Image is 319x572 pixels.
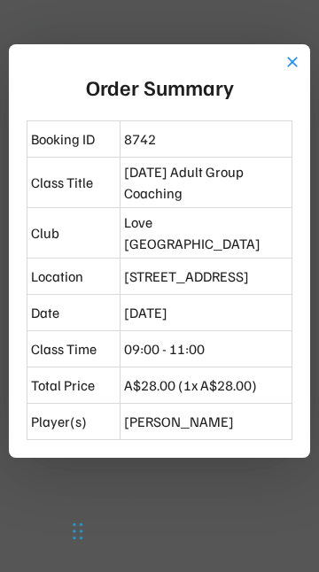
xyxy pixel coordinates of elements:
[124,302,288,323] div: [DATE]
[124,212,288,254] div: Love [GEOGRAPHIC_DATA]
[124,411,288,432] div: [PERSON_NAME]
[86,71,234,103] div: Order Summary
[31,128,116,150] div: Booking ID
[31,222,116,243] div: Club
[31,302,116,323] div: Date
[31,375,116,396] div: Total Price
[124,338,288,359] div: 09:00 - 11:00
[31,172,116,193] div: Class Title
[124,375,288,396] div: A$28.00 (1x A$28.00)
[31,338,116,359] div: Class Time
[124,161,288,204] div: [DATE] Adult Group Coaching
[124,266,288,287] div: [STREET_ADDRESS]
[284,53,301,71] button: close
[31,411,116,432] div: Player(s)
[124,128,288,150] div: 8742
[31,266,116,287] div: Location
